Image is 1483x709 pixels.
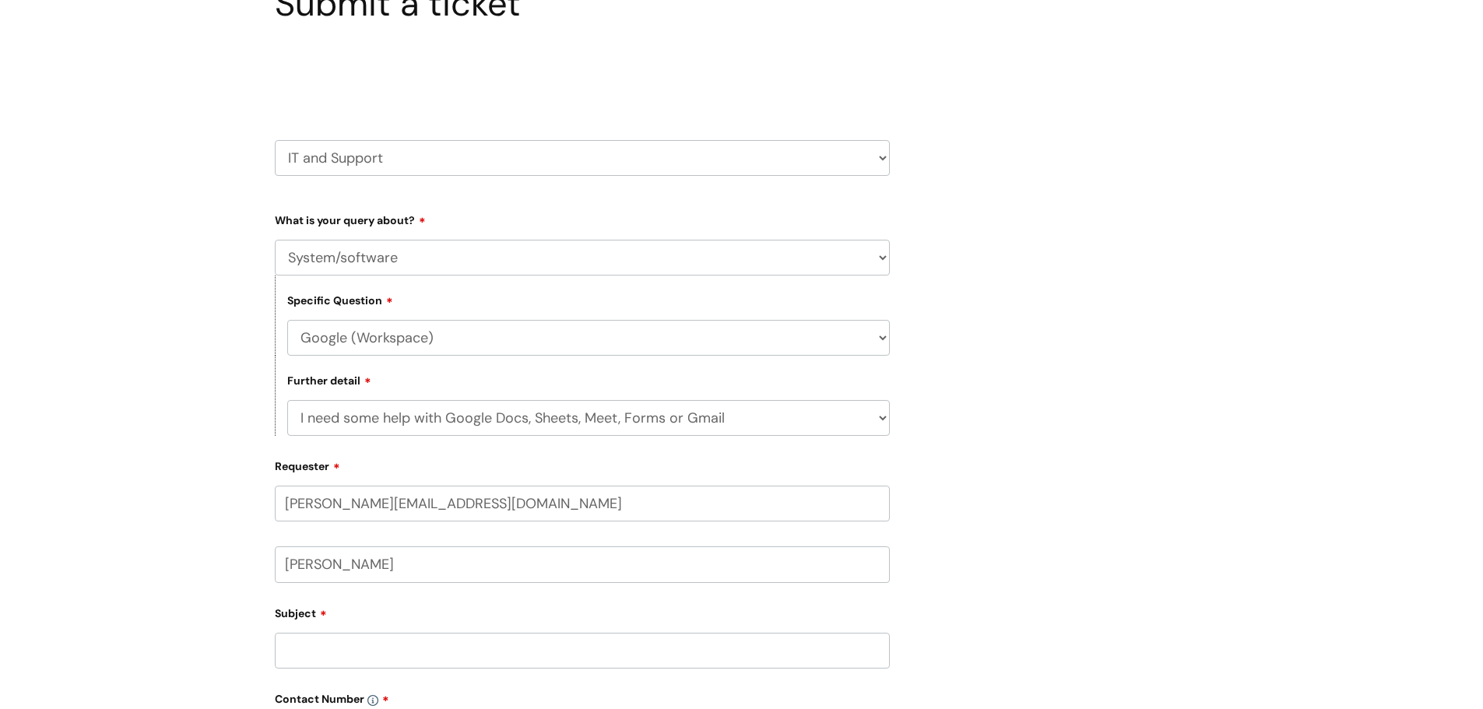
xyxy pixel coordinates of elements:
input: Your Name [275,546,890,582]
input: Email [275,486,890,521]
h2: Select issue type [275,61,890,90]
img: info-icon.svg [367,695,378,706]
label: What is your query about? [275,209,890,227]
label: Contact Number [275,687,890,706]
label: Requester [275,455,890,473]
label: Further detail [287,372,371,388]
label: Specific Question [287,292,393,307]
label: Subject [275,602,890,620]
